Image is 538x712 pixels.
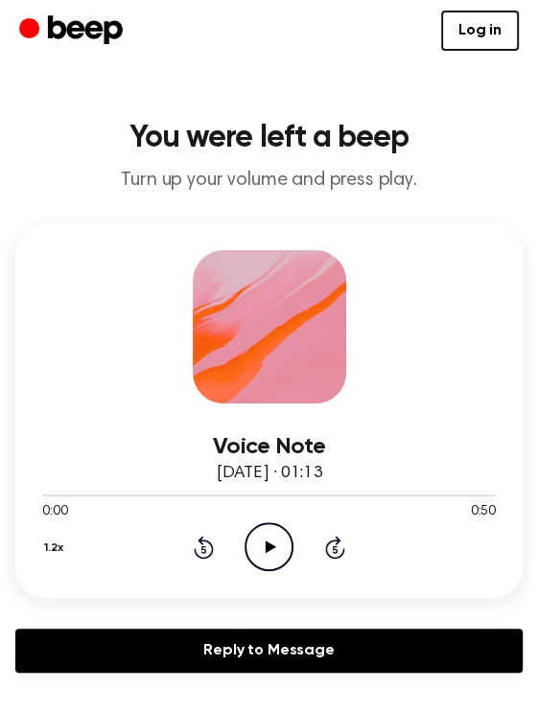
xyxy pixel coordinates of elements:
span: [DATE] · 01:13 [217,465,322,482]
a: Log in [441,11,519,51]
span: 0:50 [471,502,496,522]
button: 1.2x [42,532,71,564]
p: Turn up your volume and press play. [15,169,523,193]
h3: Voice Note [42,434,496,460]
a: Reply to Message [15,629,523,673]
h1: You were left a beep [15,123,523,153]
a: Beep [19,12,128,50]
span: 0:00 [42,502,67,522]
